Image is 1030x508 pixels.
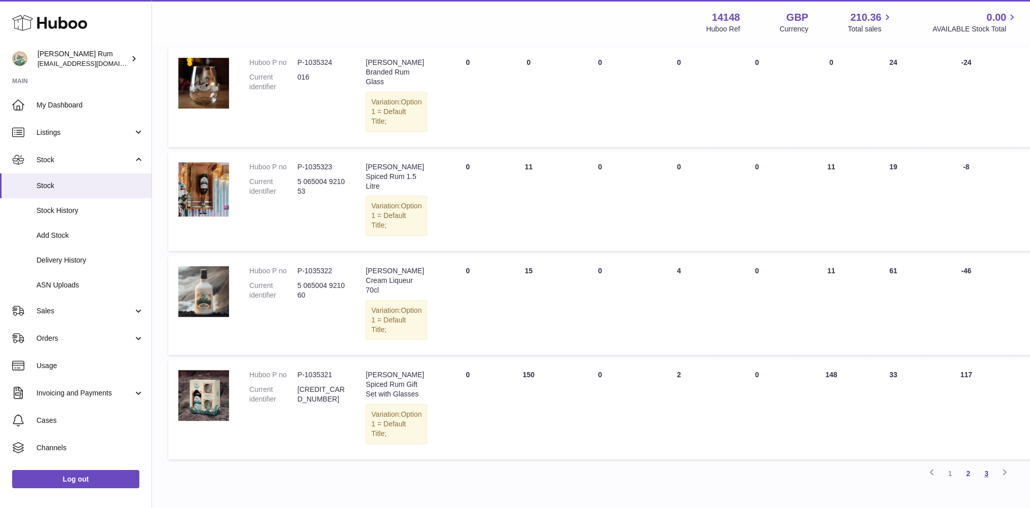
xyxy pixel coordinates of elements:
[755,58,759,66] span: 0
[36,416,144,425] span: Cases
[437,152,498,251] td: 0
[848,24,893,34] span: Total sales
[932,11,1018,34] a: 0.00 AVAILABLE Stock Total
[755,267,759,275] span: 0
[559,152,641,251] td: 0
[178,162,229,216] img: product image
[249,177,297,196] dt: Current identifier
[797,256,866,355] td: 11
[366,300,427,340] div: Variation:
[178,266,229,317] img: product image
[712,11,740,24] strong: 14148
[866,256,921,355] td: 61
[755,371,759,379] span: 0
[366,162,427,191] div: [PERSON_NAME] Spiced Rum 1.5 Litre
[559,360,641,459] td: 0
[498,152,559,251] td: 11
[941,464,959,483] a: 1
[249,58,297,67] dt: Huboo P no
[297,58,346,67] dd: P-1035324
[977,464,996,483] a: 3
[36,155,133,165] span: Stock
[366,58,427,87] div: [PERSON_NAME] Branded Rum Glass
[559,48,641,147] td: 0
[986,11,1006,24] span: 0.00
[498,256,559,355] td: 15
[36,181,144,191] span: Stock
[366,266,427,295] div: [PERSON_NAME] Cream Liqueur 70cl
[921,152,1012,251] td: -8
[437,48,498,147] td: 0
[371,410,422,438] span: Option 1 = Default Title;
[797,360,866,459] td: 148
[866,360,921,459] td: 33
[12,470,139,488] a: Log out
[371,202,422,229] span: Option 1 = Default Title;
[921,48,1012,147] td: -24
[366,92,427,132] div: Variation:
[36,443,144,453] span: Channels
[366,196,427,236] div: Variation:
[36,231,144,240] span: Add Stock
[780,24,809,34] div: Currency
[36,256,144,265] span: Delivery History
[249,385,297,404] dt: Current identifier
[371,98,422,125] span: Option 1 = Default Title;
[178,58,229,108] img: product image
[437,360,498,459] td: 0
[249,281,297,300] dt: Current identifier
[641,360,717,459] td: 2
[36,388,133,398] span: Invoicing and Payments
[498,360,559,459] td: 150
[249,370,297,380] dt: Huboo P no
[297,266,346,276] dd: P-1035322
[297,370,346,380] dd: P-1035321
[36,334,133,343] span: Orders
[641,152,717,251] td: 0
[641,256,717,355] td: 4
[559,256,641,355] td: 0
[366,370,427,399] div: [PERSON_NAME] Spiced Rum Gift Set with Glasses
[437,256,498,355] td: 0
[36,361,144,371] span: Usage
[498,48,559,147] td: 0
[297,72,346,92] dd: 016
[755,163,759,171] span: 0
[12,51,27,66] img: mail@bartirum.wales
[36,280,144,290] span: ASN Uploads
[37,49,129,68] div: [PERSON_NAME] Rum
[297,162,346,172] dd: P-1035323
[866,48,921,147] td: 24
[297,177,346,196] dd: 5 065004 921053
[36,100,144,110] span: My Dashboard
[37,59,149,67] span: [EMAIL_ADDRESS][DOMAIN_NAME]
[178,370,229,421] img: product image
[297,385,346,404] dd: [CREDIT_CARD_NUMBER]
[297,281,346,300] dd: 5 065004 921060
[921,360,1012,459] td: 117
[371,306,422,334] span: Option 1 = Default Title;
[36,306,133,316] span: Sales
[848,11,893,34] a: 210.36 Total sales
[641,48,717,147] td: 0
[36,128,133,137] span: Listings
[850,11,881,24] span: 210.36
[959,464,977,483] a: 2
[797,48,866,147] td: 0
[36,206,144,215] span: Stock History
[866,152,921,251] td: 19
[921,256,1012,355] td: -46
[249,162,297,172] dt: Huboo P no
[786,11,808,24] strong: GBP
[932,24,1018,34] span: AVAILABLE Stock Total
[249,266,297,276] dt: Huboo P no
[797,152,866,251] td: 11
[706,24,740,34] div: Huboo Ref
[249,72,297,92] dt: Current identifier
[366,404,427,444] div: Variation:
